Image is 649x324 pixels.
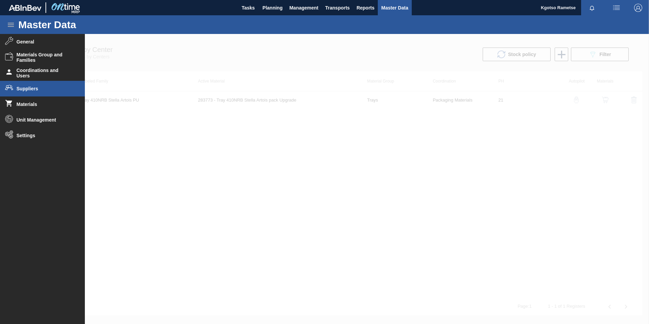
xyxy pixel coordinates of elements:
[634,4,642,12] img: Logout
[241,4,256,12] span: Tasks
[381,4,408,12] span: Master Data
[612,4,620,12] img: userActions
[9,5,41,11] img: TNhmsLtSVTkK8tSr43FrP2fwEKptu5GPRR3wAAAABJRU5ErkJggg==
[17,86,73,91] span: Suppliers
[17,68,73,78] span: Coordinations and Users
[17,52,73,63] span: Materials Group and Families
[17,102,73,107] span: Materials
[289,4,318,12] span: Management
[262,4,282,12] span: Planning
[356,4,374,12] span: Reports
[325,4,350,12] span: Transports
[18,21,139,29] h1: Master Data
[17,133,73,138] span: Settings
[581,3,603,13] button: Notifications
[17,39,73,44] span: General
[17,117,73,123] span: Unit Management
